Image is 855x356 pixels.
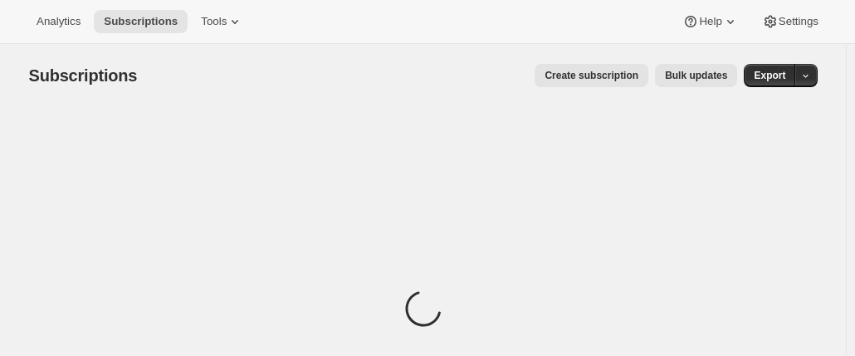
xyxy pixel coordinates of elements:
[754,69,785,82] span: Export
[665,69,727,82] span: Bulk updates
[779,15,818,28] span: Settings
[752,10,828,33] button: Settings
[27,10,90,33] button: Analytics
[535,64,648,87] button: Create subscription
[201,15,227,28] span: Tools
[104,15,178,28] span: Subscriptions
[37,15,81,28] span: Analytics
[545,69,638,82] span: Create subscription
[655,64,737,87] button: Bulk updates
[744,64,795,87] button: Export
[29,66,138,85] span: Subscriptions
[191,10,253,33] button: Tools
[672,10,748,33] button: Help
[94,10,188,33] button: Subscriptions
[699,15,721,28] span: Help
